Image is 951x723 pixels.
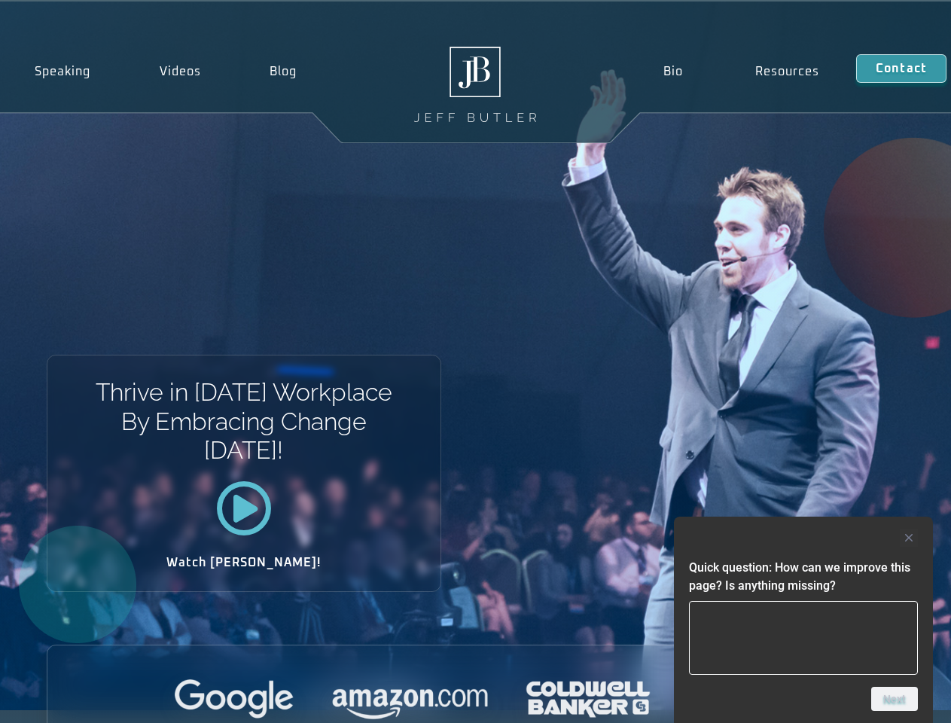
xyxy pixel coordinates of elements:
[235,54,331,89] a: Blog
[94,378,393,465] h1: Thrive in [DATE] Workplace By Embracing Change [DATE]!
[871,687,918,711] button: Next question
[125,54,236,89] a: Videos
[876,63,927,75] span: Contact
[856,54,946,83] a: Contact
[689,529,918,711] div: Quick question: How can we improve this page? Is anything missing?
[689,601,918,675] textarea: Quick question: How can we improve this page? Is anything missing?
[626,54,855,89] nav: Menu
[100,557,388,569] h2: Watch [PERSON_NAME]!
[719,54,856,89] a: Resources
[689,559,918,595] h2: Quick question: How can we improve this page? Is anything missing?
[626,54,719,89] a: Bio
[900,529,918,547] button: Hide survey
